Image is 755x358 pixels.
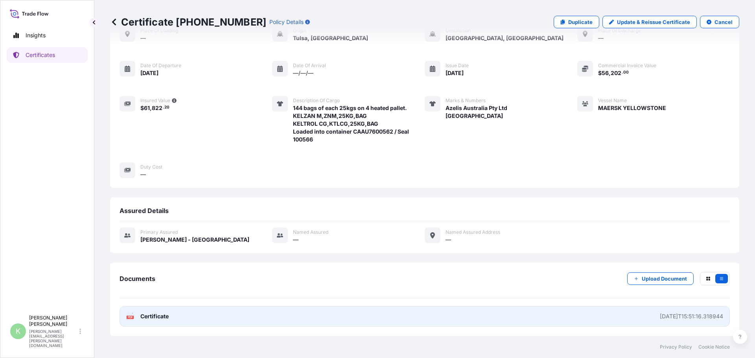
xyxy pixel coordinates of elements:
[660,344,692,350] a: Privacy Policy
[627,272,694,285] button: Upload Document
[140,229,178,235] span: Primary assured
[293,62,326,69] span: Date of arrival
[26,31,46,39] p: Insights
[120,275,155,283] span: Documents
[163,106,164,109] span: .
[446,69,464,77] span: [DATE]
[140,164,162,170] span: Duty Cost
[293,236,298,244] span: —
[598,62,656,69] span: Commercial Invoice Value
[660,312,723,320] div: [DATE]T15:51:16.318944
[16,327,20,335] span: K
[622,71,623,74] span: .
[554,16,599,28] a: Duplicate
[293,229,328,235] span: Named Assured
[446,104,507,120] span: Azelis Australia Pty Ltd [GEOGRAPHIC_DATA]
[120,306,730,327] a: PDFCertificate[DATE]T15:51:16.318944
[611,70,621,76] span: 202
[164,106,169,109] span: 20
[29,315,78,327] p: [PERSON_NAME] [PERSON_NAME]
[140,62,181,69] span: Date of departure
[617,18,690,26] p: Update & Reissue Certificate
[602,70,609,76] span: 56
[446,236,451,244] span: —
[700,16,739,28] button: Cancel
[128,316,133,319] text: PDF
[714,18,733,26] p: Cancel
[29,329,78,348] p: [PERSON_NAME][EMAIL_ADDRESS][PERSON_NAME][DOMAIN_NAME]
[609,70,611,76] span: ,
[698,344,730,350] a: Cookie Notice
[602,16,697,28] a: Update & Reissue Certificate
[446,229,500,235] span: Named Assured Address
[140,236,249,244] span: [PERSON_NAME] - [GEOGRAPHIC_DATA]
[642,275,687,283] p: Upload Document
[110,16,266,28] p: Certificate [PHONE_NUMBER]
[446,62,469,69] span: Issue Date
[152,105,162,111] span: 822
[598,104,666,112] span: MAERSK YELLOWSTONE
[144,105,150,111] span: 61
[7,47,88,63] a: Certificates
[7,28,88,43] a: Insights
[293,69,313,77] span: —/—/—
[598,70,602,76] span: $
[140,97,170,104] span: Insured Value
[26,51,55,59] p: Certificates
[120,207,169,215] span: Assured Details
[140,171,146,178] span: —
[598,97,627,104] span: Vessel Name
[150,105,152,111] span: ,
[623,71,629,74] span: 00
[140,312,169,320] span: Certificate
[140,105,144,111] span: $
[140,69,158,77] span: [DATE]
[293,104,425,143] span: 144 bags of each 25kgs on 4 heated pallet. KELZAN M,ZNM,25KG,BAG KELTROL CG,KTLCG,25KG,BAG Loaded...
[568,18,593,26] p: Duplicate
[269,18,304,26] p: Policy Details
[446,97,486,104] span: Marks & Numbers
[293,97,340,104] span: Description of cargo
